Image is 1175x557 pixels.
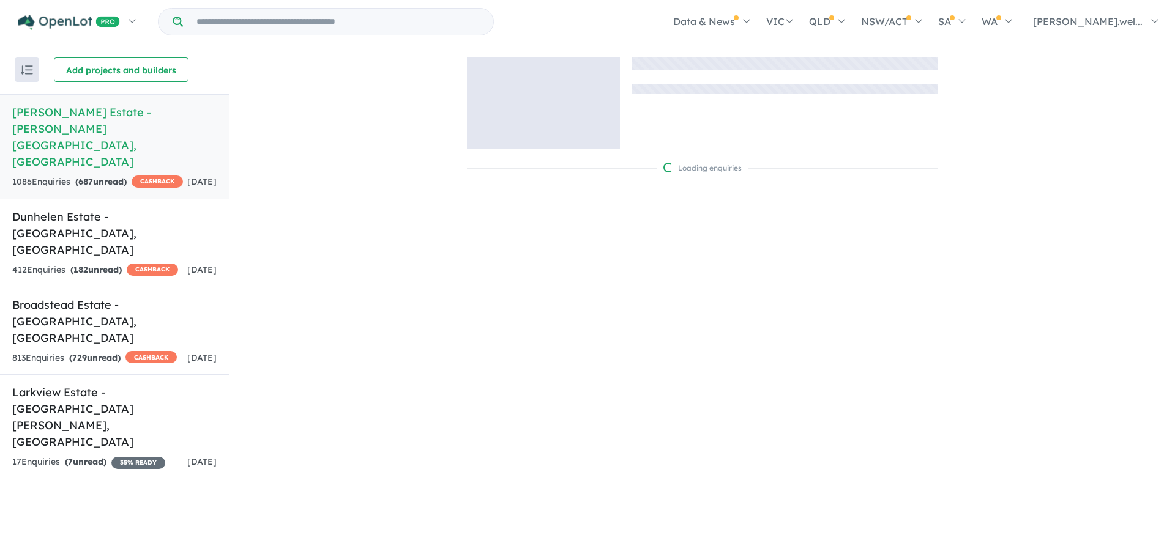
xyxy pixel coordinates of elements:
span: 7 [68,456,73,467]
span: [DATE] [187,456,217,467]
input: Try estate name, suburb, builder or developer [185,9,491,35]
strong: ( unread) [65,456,106,467]
div: 1086 Enquir ies [12,175,183,190]
span: CASHBACK [125,351,177,363]
strong: ( unread) [75,176,127,187]
img: Openlot PRO Logo White [18,15,120,30]
span: 687 [78,176,93,187]
h5: Dunhelen Estate - [GEOGRAPHIC_DATA] , [GEOGRAPHIC_DATA] [12,208,217,258]
span: 729 [72,352,87,363]
span: [DATE] [187,176,217,187]
h5: Larkview Estate - [GEOGRAPHIC_DATA][PERSON_NAME] , [GEOGRAPHIC_DATA] [12,384,217,450]
span: CASHBACK [127,264,178,276]
strong: ( unread) [70,264,122,275]
div: 813 Enquir ies [12,351,177,366]
span: 182 [73,264,88,275]
strong: ( unread) [69,352,121,363]
span: CASHBACK [132,175,183,188]
h5: [PERSON_NAME] Estate - [PERSON_NAME][GEOGRAPHIC_DATA] , [GEOGRAPHIC_DATA] [12,104,217,170]
button: Add projects and builders [54,57,188,82]
span: [DATE] [187,264,217,275]
span: [PERSON_NAME].wel... [1033,15,1143,28]
span: 35 % READY [111,457,165,469]
span: [DATE] [187,352,217,363]
div: Loading enquiries [663,162,742,174]
h5: Broadstead Estate - [GEOGRAPHIC_DATA] , [GEOGRAPHIC_DATA] [12,297,217,346]
img: sort.svg [21,65,33,75]
div: 412 Enquir ies [12,263,178,278]
div: 17 Enquir ies [12,455,165,470]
